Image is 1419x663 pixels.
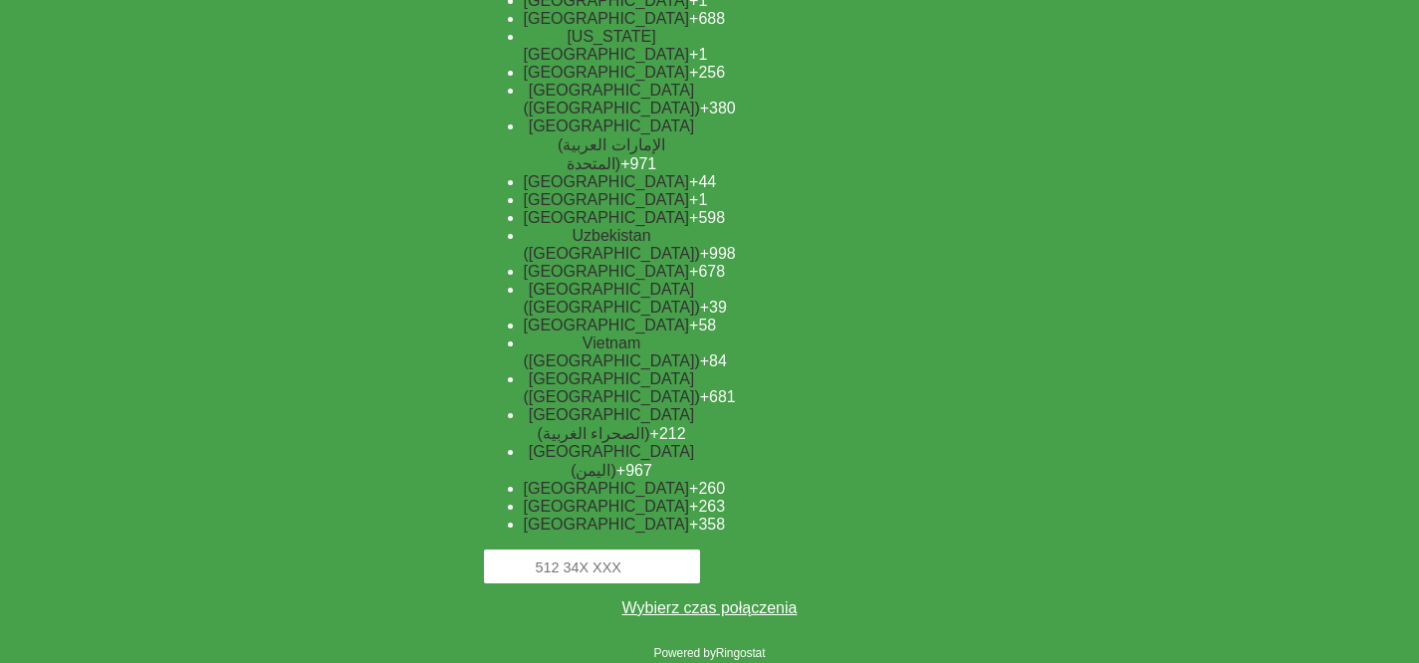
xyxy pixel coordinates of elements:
[524,209,690,226] span: [GEOGRAPHIC_DATA]
[529,406,695,442] span: [GEOGRAPHIC_DATA] (‫الصحراء الغربية‬‎)
[524,480,690,497] span: [GEOGRAPHIC_DATA]
[689,209,725,226] span: +598
[524,516,690,533] span: [GEOGRAPHIC_DATA]
[524,173,690,190] span: [GEOGRAPHIC_DATA]
[524,10,690,27] span: [GEOGRAPHIC_DATA]
[142,599,1278,617] p: Wybierz czas połączenia
[689,516,725,533] span: +358
[524,191,690,208] span: [GEOGRAPHIC_DATA]
[524,317,690,333] span: [GEOGRAPHIC_DATA]
[689,46,707,63] span: +1
[524,64,690,81] span: [GEOGRAPHIC_DATA]
[689,173,716,190] span: +44
[716,646,766,660] a: Ringostat
[524,370,700,405] span: [GEOGRAPHIC_DATA] ([GEOGRAPHIC_DATA])
[524,263,690,280] span: [GEOGRAPHIC_DATA]
[529,117,695,172] span: [GEOGRAPHIC_DATA] (‫الإمارات العربية المتحدة‬‎)
[700,245,736,262] span: +998
[689,317,716,333] span: +58
[524,227,700,262] span: Uzbekistan ([GEOGRAPHIC_DATA])
[689,480,725,497] span: +260
[524,281,700,316] span: [GEOGRAPHIC_DATA] ([GEOGRAPHIC_DATA])
[689,498,725,515] span: +263
[620,155,656,172] span: +971
[689,64,725,81] span: +256
[689,191,707,208] span: +1
[524,82,700,116] span: [GEOGRAPHIC_DATA] ([GEOGRAPHIC_DATA])
[616,462,652,479] span: +967
[529,443,695,479] span: [GEOGRAPHIC_DATA] (‫اليمن‬‎)
[524,28,690,63] span: [US_STATE][GEOGRAPHIC_DATA]
[689,10,725,27] span: +688
[524,334,700,369] span: Vietnam ([GEOGRAPHIC_DATA])
[689,263,725,280] span: +678
[524,498,690,515] span: [GEOGRAPHIC_DATA]
[650,425,686,442] span: +212
[700,388,736,405] span: +681
[700,299,727,316] span: +39
[700,100,736,116] span: +380
[700,352,727,369] span: +84
[484,550,700,583] input: 512 34X XXX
